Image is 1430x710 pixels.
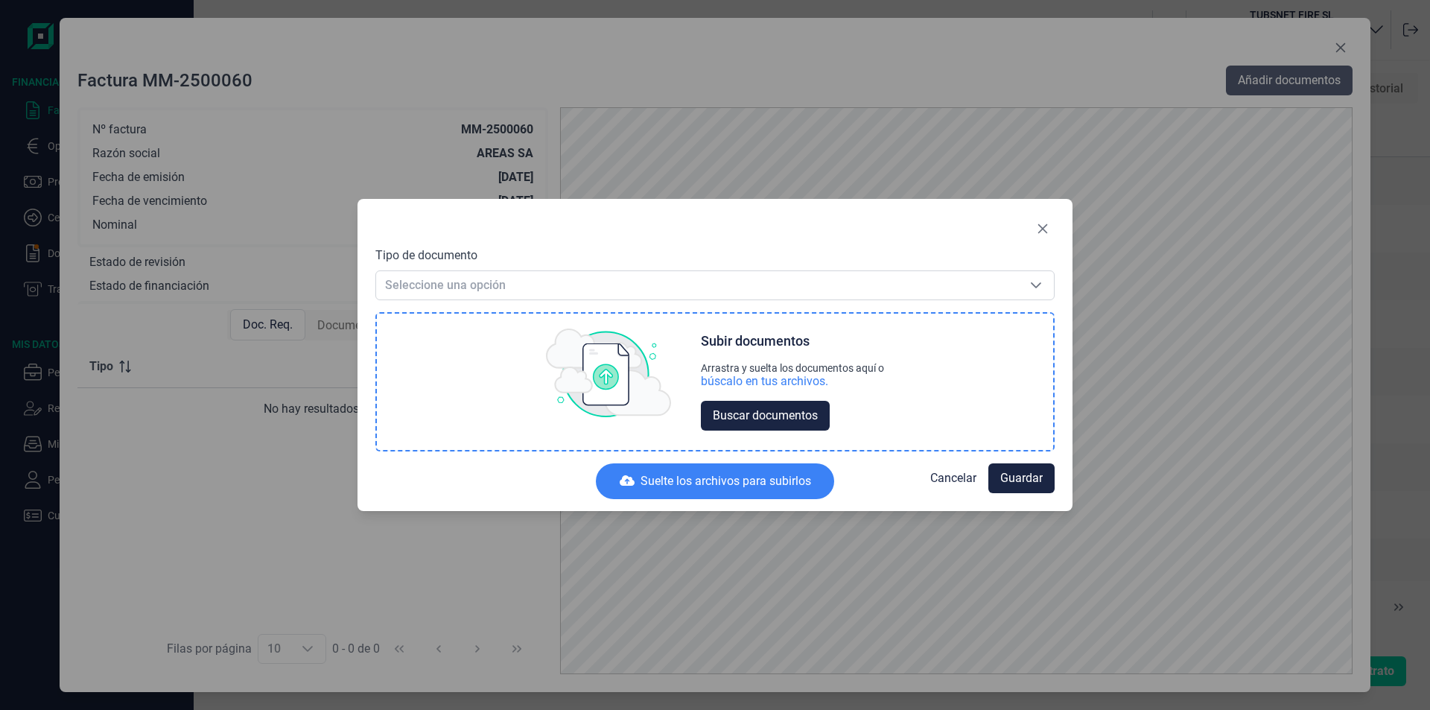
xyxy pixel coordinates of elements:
img: upload img [546,329,671,418]
span: Buscar documentos [713,407,818,425]
div: Seleccione una opción [1018,271,1054,299]
button: Guardar [988,463,1055,493]
button: Close [1031,217,1055,241]
div: Arrastra y suelta los documentos aquí o [701,362,884,374]
div: búscalo en tus archivos. [701,374,828,389]
label: Tipo de documento [375,247,477,264]
div: Subir documentos [701,332,810,350]
span: Cancelar [930,469,976,487]
div: búscalo en tus archivos. [701,374,884,389]
span: Guardar [1000,469,1043,487]
span: Seleccione una opción [376,271,1018,299]
button: Buscar documentos [701,401,830,431]
button: Cancelar [918,463,988,493]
